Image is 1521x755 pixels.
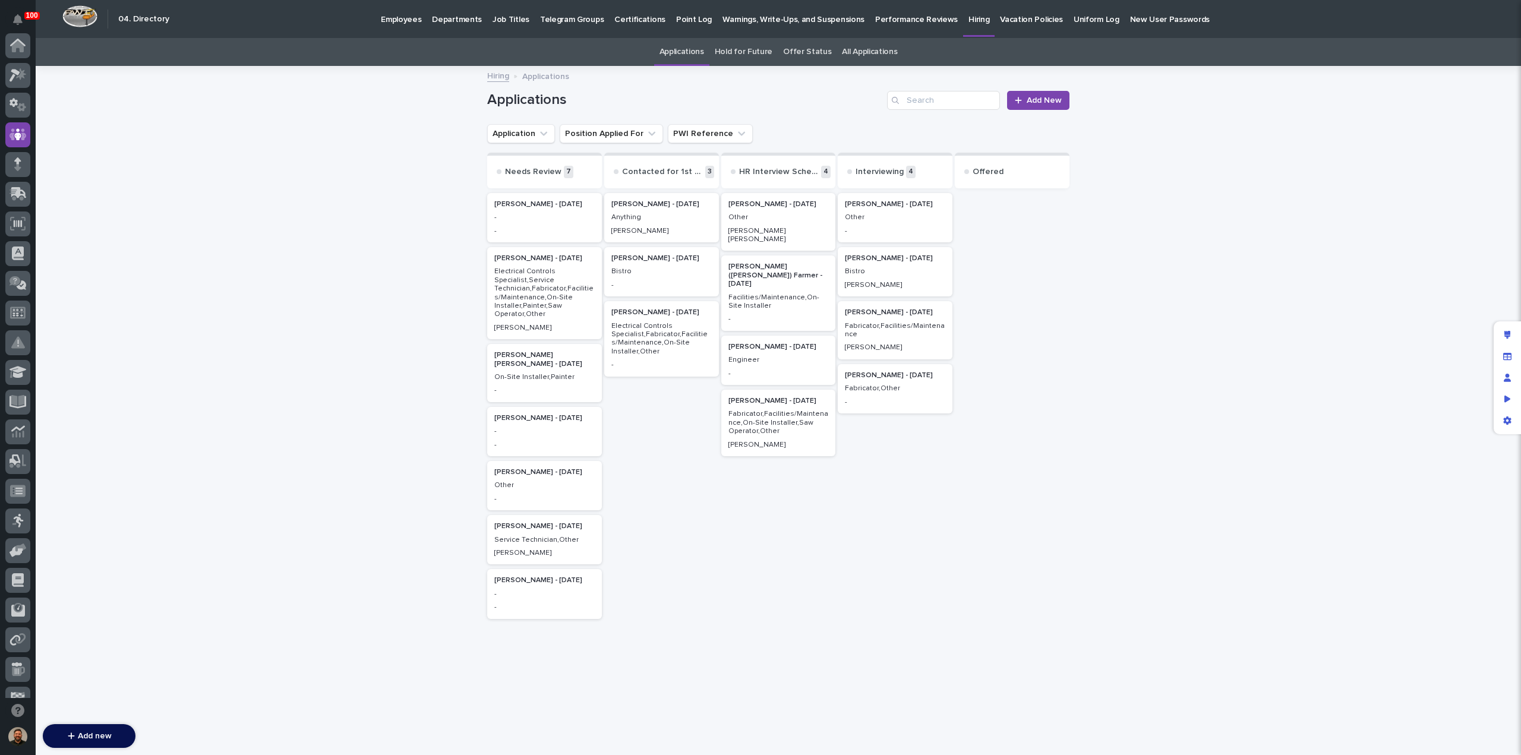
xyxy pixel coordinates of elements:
[62,5,97,27] img: Workspace Logo
[494,324,595,332] p: [PERSON_NAME]
[494,267,595,318] p: Electrical Controls Specialist,Service Technician,Fabricator,Facilities/Maintenance,On-Site Insta...
[728,356,829,364] p: Engineer
[560,124,663,143] button: Position Applied For
[487,124,555,143] button: Application
[728,213,829,222] p: Other
[728,315,829,323] p: -
[728,343,829,351] p: [PERSON_NAME] - [DATE]
[5,698,30,723] button: Open support chat
[5,724,30,749] button: users-avatar
[1497,346,1518,367] div: Manage fields and data
[505,167,561,177] p: Needs Review
[721,390,836,456] a: [PERSON_NAME] - [DATE]Fabricator,Facilities/Maintenance,On-Site Installer,Saw Operator,Other[PERS...
[845,322,945,339] p: Fabricator,Facilities/Maintenance
[604,247,719,296] div: [PERSON_NAME] - [DATE]Bistro-
[611,254,712,263] p: [PERSON_NAME] - [DATE]
[611,308,712,317] p: [PERSON_NAME] - [DATE]
[611,361,712,369] p: -
[494,576,595,585] p: [PERSON_NAME] - [DATE]
[728,227,829,244] p: [PERSON_NAME] [PERSON_NAME]
[604,301,719,376] a: [PERSON_NAME] - [DATE]Electrical Controls Specialist,Fabricator,Facilities/Maintenance,On-Site In...
[494,590,595,598] p: -
[783,38,831,66] a: Offer Status
[494,536,595,544] p: Service Technician,Other
[487,247,602,339] div: [PERSON_NAME] - [DATE]Electrical Controls Specialist,Service Technician,Fabricator,Facilities/Mai...
[728,293,829,311] p: Facilities/Maintenance,On-Site Installer
[494,227,595,235] p: -
[821,166,831,178] p: 4
[668,124,753,143] button: PWI Reference
[728,410,829,435] p: Fabricator,Facilities/Maintenance,On-Site Installer,Saw Operator,Other
[26,11,38,20] p: 100
[838,301,952,359] a: [PERSON_NAME] - [DATE]Fabricator,Facilities/Maintenance[PERSON_NAME]
[721,336,836,385] a: [PERSON_NAME] - [DATE]Engineer-
[845,200,945,209] p: [PERSON_NAME] - [DATE]
[494,351,595,368] p: [PERSON_NAME] [PERSON_NAME] - [DATE]
[838,364,952,413] a: [PERSON_NAME] - [DATE]Fabricator,Other-
[838,247,952,296] a: [PERSON_NAME] - [DATE]Bistro[PERSON_NAME]
[611,227,712,235] p: [PERSON_NAME]
[845,371,945,380] p: [PERSON_NAME] - [DATE]
[43,724,135,748] button: Add new
[1497,388,1518,410] div: Preview as
[715,38,772,66] a: Hold for Future
[522,69,569,82] p: Applications
[1007,91,1069,110] a: Add New
[494,386,595,394] p: -
[494,200,595,209] p: [PERSON_NAME] - [DATE]
[1497,410,1518,431] div: App settings
[564,166,573,178] p: 7
[1497,367,1518,388] div: Manage users
[887,91,1000,110] input: Search
[1027,96,1062,105] span: Add New
[611,200,712,209] p: [PERSON_NAME] - [DATE]
[1497,324,1518,346] div: Edit layout
[845,308,945,317] p: [PERSON_NAME] - [DATE]
[494,414,595,422] p: [PERSON_NAME] - [DATE]
[494,549,595,557] p: [PERSON_NAME]
[845,227,945,235] p: -
[487,193,602,242] a: [PERSON_NAME] - [DATE]--
[845,254,945,263] p: [PERSON_NAME] - [DATE]
[487,91,882,109] h1: Applications
[845,343,945,352] p: [PERSON_NAME]
[487,515,602,564] a: [PERSON_NAME] - [DATE]Service Technician,Other[PERSON_NAME]
[494,495,595,503] p: -
[494,213,595,222] p: -
[611,267,712,276] p: Bistro
[705,166,714,178] p: 3
[845,267,945,276] p: Bistro
[494,603,595,611] p: -
[622,167,703,177] p: Contacted for 1st Interview
[487,68,509,82] a: Hiring
[494,468,595,476] p: [PERSON_NAME] - [DATE]
[118,14,169,24] h2: 04. Directory
[604,193,719,242] a: [PERSON_NAME] - [DATE]Anything[PERSON_NAME]
[487,344,602,402] a: [PERSON_NAME] [PERSON_NAME] - [DATE]On-Site Installer,Painter-
[845,281,945,289] p: [PERSON_NAME]
[611,322,712,356] p: Electrical Controls Specialist,Fabricator,Facilities/Maintenance,On-Site Installer,Other
[728,397,829,405] p: [PERSON_NAME] - [DATE]
[906,166,916,178] p: 4
[721,193,836,251] a: [PERSON_NAME] - [DATE]Other[PERSON_NAME] [PERSON_NAME]
[494,254,595,263] p: [PERSON_NAME] - [DATE]
[487,569,602,618] a: [PERSON_NAME] - [DATE]--
[845,398,945,406] p: -
[728,263,829,288] p: [PERSON_NAME] ([PERSON_NAME]) Farmer - [DATE]
[487,407,602,456] div: [PERSON_NAME] - [DATE]--
[611,213,712,222] p: Anything
[494,441,595,449] p: -
[487,461,602,510] div: [PERSON_NAME] - [DATE]Other-
[728,200,829,209] p: [PERSON_NAME] - [DATE]
[721,255,836,330] a: [PERSON_NAME] ([PERSON_NAME]) Farmer - [DATE]Facilities/Maintenance,On-Site Installer-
